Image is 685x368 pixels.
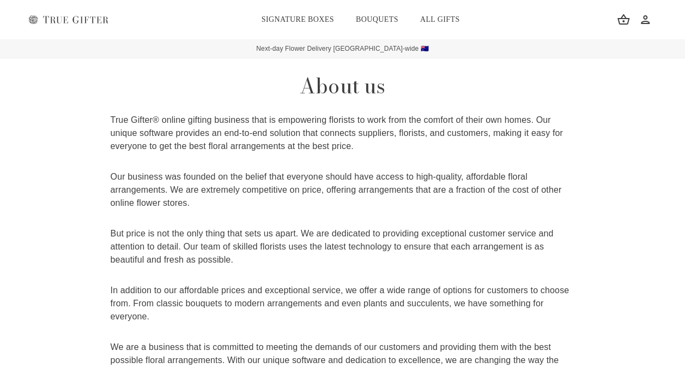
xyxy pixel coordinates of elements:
[256,44,429,54] span: Next-day Flower Delivery [GEOGRAPHIC_DATA]-wide 🇦🇺
[347,10,407,30] a: Bouquets
[111,284,575,323] p: In addition to our affordable prices and exceptional service, we offer a wide range of options fo...
[253,10,343,30] a: Signature Boxes
[111,114,575,153] p: True Gifter® online gifting business that is empowering florists to work from the comfort of thei...
[111,170,575,210] p: Our business was founded on the belief that everyone should have access to high-quality, affordab...
[111,227,575,266] p: But price is not the only thing that sets us apart. We are dedicated to providing exceptional cus...
[411,10,469,30] a: All Gifts
[111,76,575,96] h1: About us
